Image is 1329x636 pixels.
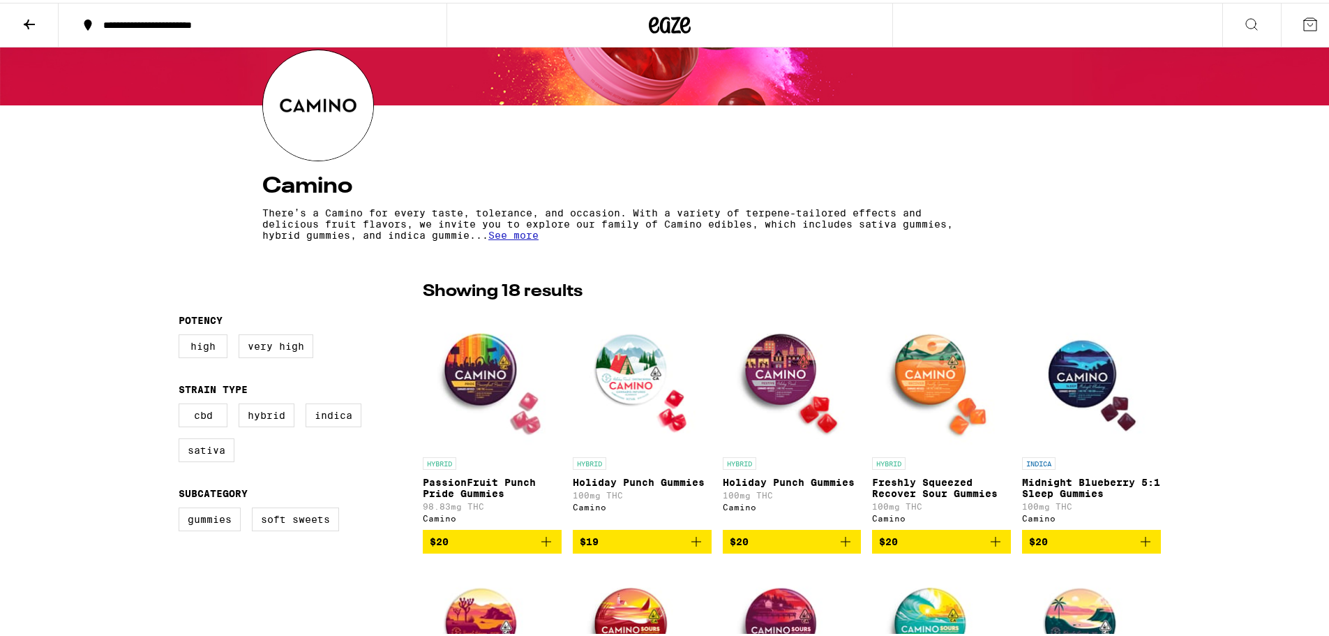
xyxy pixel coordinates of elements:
button: Add to bag [872,527,1011,551]
p: Showing 18 results [423,277,583,301]
a: Open page for Holiday Punch Gummies from Camino [573,308,712,527]
label: Sativa [179,436,234,459]
img: Camino - Freshly Squeezed Recover Sour Gummies [872,308,1011,448]
p: HYBRID [723,454,756,467]
div: Camino [423,511,562,520]
legend: Strain Type [179,381,248,392]
legend: Potency [179,312,223,323]
p: 100mg THC [872,499,1011,508]
img: Camino - Holiday Punch Gummies [573,308,712,448]
p: There’s a Camino for every taste, tolerance, and occasion. With a variety of terpene-tailored eff... [262,205,954,238]
a: Open page for PassionFruit Punch Pride Gummies from Camino [423,308,562,527]
p: Holiday Punch Gummies [723,474,862,485]
label: Gummies [179,505,241,528]
p: Freshly Squeezed Recover Sour Gummies [872,474,1011,496]
p: PassionFruit Punch Pride Gummies [423,474,562,496]
p: Holiday Punch Gummies [573,474,712,485]
span: $20 [730,533,749,545]
p: INDICA [1022,454,1056,467]
div: Camino [573,500,712,509]
h4: Camino [262,172,1077,195]
span: $20 [430,533,449,545]
span: $20 [1029,533,1048,545]
div: Camino [723,500,862,509]
p: Midnight Blueberry 5:1 Sleep Gummies [1022,474,1161,496]
label: Soft Sweets [252,505,339,528]
a: Open page for Holiday Punch Gummies from Camino [723,308,862,527]
p: 100mg THC [1022,499,1161,508]
div: Camino [1022,511,1161,520]
span: $19 [580,533,599,545]
p: HYBRID [573,454,606,467]
label: Very High [239,332,313,355]
legend: Subcategory [179,485,248,496]
a: Open page for Freshly Squeezed Recover Sour Gummies from Camino [872,308,1011,527]
p: HYBRID [872,454,906,467]
span: See more [488,227,539,238]
a: Open page for Midnight Blueberry 5:1 Sleep Gummies from Camino [1022,308,1161,527]
button: Add to bag [723,527,862,551]
img: Camino - Holiday Punch Gummies [723,308,862,448]
button: Add to bag [1022,527,1161,551]
span: Hi. Need any help? [8,10,100,21]
span: $20 [879,533,898,545]
img: Camino - Midnight Blueberry 5:1 Sleep Gummies [1022,308,1161,448]
label: Hybrid [239,401,294,424]
label: CBD [179,401,227,424]
p: 100mg THC [573,488,712,497]
p: 100mg THC [723,488,862,497]
div: Camino [872,511,1011,520]
img: Camino logo [263,47,373,158]
button: Add to bag [423,527,562,551]
p: HYBRID [423,454,456,467]
p: 98.83mg THC [423,499,562,508]
img: Camino - PassionFruit Punch Pride Gummies [423,308,562,448]
label: High [179,332,227,355]
button: Add to bag [573,527,712,551]
label: Indica [306,401,361,424]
